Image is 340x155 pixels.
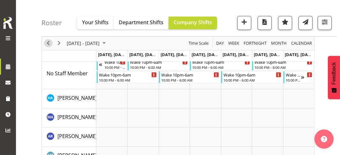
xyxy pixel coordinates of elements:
div: 10:00 PM - 6:00 AM [223,77,281,83]
span: Company Shifts [174,19,212,26]
span: [DATE], [DATE] [161,52,190,57]
button: Timeline Day [215,40,225,48]
div: No Staff Member"s event - Wake 10pm-6am Begin From Monday, October 6, 2025 at 10:00:00 PM GMT+13:... [97,71,158,83]
button: Previous [44,40,53,48]
span: Your Shifts [82,19,109,26]
div: 10:00 PM - 6:00 AM [254,65,312,70]
div: 10:00 PM - 6:00 AM [104,65,126,70]
span: [DATE], [DATE] [285,52,314,57]
div: No Staff Member"s event - Wake 10pm-6am Begin From Friday, October 10, 2025 at 10:00:00 PM GMT+13... [221,71,283,83]
div: Wake 10pm-6am [161,71,219,78]
td: ARODA Ronak kumar resource [42,128,96,147]
span: [DATE], [DATE] [223,52,252,57]
div: Wake 10pm-6am [130,59,188,65]
div: Wake 10pm-6am [99,71,157,78]
div: 10:00 PM - 6:00 AM [99,77,157,83]
button: Feedback - Show survey [328,56,340,99]
button: Timeline Week [227,40,240,48]
span: [DATE], [DATE] [129,52,158,57]
div: next period [54,37,64,50]
img: help-xxl-2.png [321,136,327,142]
div: 10:00 PM - 6:00 AM [161,77,219,83]
div: No Staff Member"s event - Wake 10pm-6am Begin From Thursday, October 9, 2025 at 10:00:00 PM GMT+1... [190,58,252,70]
button: October 2025 [66,40,109,48]
a: [PERSON_NAME] [57,94,97,102]
div: October 06 - 12, 2025 [64,37,110,50]
span: Fortnight [243,40,267,48]
div: Wake 10pm-6am [104,59,126,65]
div: No Staff Member"s event - Wake 10pm-6am Begin From Sunday, October 5, 2025 at 10:00:00 PM GMT+13:... [97,58,127,70]
div: No Staff Member"s event - Wake 10pm-6am Begin From Wednesday, October 8, 2025 at 10:00:00 PM GMT+... [159,71,221,83]
img: Rosterit icon logo [2,16,14,30]
td: AMOS Meri resource [42,108,96,128]
button: Add a new shift [237,16,251,30]
button: Next [55,40,64,48]
span: calendar [291,40,313,48]
button: Send a list of all shifts for the selected filtered period to all rostered employees. [298,16,313,30]
h4: Roster [42,19,62,26]
button: Time Scale [188,40,210,48]
td: No Staff Member resource [42,58,96,89]
div: Wake 10pm-6am [254,59,312,65]
span: Week [228,40,240,48]
span: [PERSON_NAME] [57,114,97,121]
span: Time Scale [188,40,209,48]
span: Month [270,40,287,48]
div: Wake 10pm-6am [286,71,301,78]
button: Fortnight [243,40,268,48]
a: [PERSON_NAME] [57,132,97,140]
span: [DATE], [DATE] [98,52,127,57]
td: AKOLIA Harvi resource [42,89,96,108]
span: [DATE] - [DATE] [66,40,100,48]
span: Department Shifts [119,19,163,26]
span: Day [215,40,224,48]
span: Feedback [331,62,337,85]
div: 10:00 PM - 6:00 AM [130,65,188,70]
button: Your Shifts [77,17,114,29]
button: Company Shifts [169,17,217,29]
button: Filter Shifts [318,16,332,30]
div: 10:00 PM - 6:00 AM [286,77,301,83]
button: Highlight an important date within the roster. [278,16,292,30]
button: Department Shifts [114,17,169,29]
a: No Staff Member [47,70,88,77]
div: previous period [43,37,54,50]
span: [DATE], [DATE] [254,52,283,57]
button: Month [290,40,313,48]
span: [PERSON_NAME] [57,94,97,101]
a: [PERSON_NAME] [57,113,97,121]
div: No Staff Member"s event - Wake 10pm-6am Begin From Saturday, October 11, 2025 at 10:00:00 PM GMT+... [252,58,314,70]
button: Timeline Month [270,40,288,48]
button: Download a PDF of the roster according to the set date range. [258,16,272,30]
div: 10:00 PM - 6:00 AM [192,65,250,70]
div: Wake 10pm-6am [223,71,281,78]
div: No Staff Member"s event - Wake 10pm-6am Begin From Tuesday, October 7, 2025 at 10:00:00 PM GMT+13... [128,58,189,70]
div: Wake 10pm-6am [192,59,250,65]
div: No Staff Member"s event - Wake 10pm-6am Begin From Sunday, October 12, 2025 at 10:00:00 PM GMT+13... [283,71,314,83]
span: [DATE], [DATE] [192,52,221,57]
